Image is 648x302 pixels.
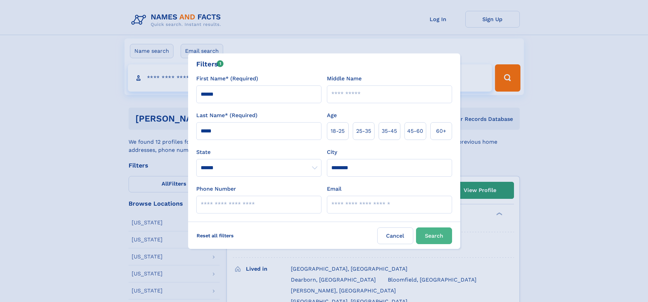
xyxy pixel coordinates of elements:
label: Cancel [377,227,413,244]
span: 25‑35 [356,127,371,135]
label: City [327,148,337,156]
label: First Name* (Required) [196,75,258,83]
label: Phone Number [196,185,236,193]
div: Filters [196,59,224,69]
label: Middle Name [327,75,362,83]
label: Age [327,111,337,120]
button: Search [416,227,452,244]
label: Reset all filters [192,227,238,244]
label: State [196,148,321,156]
span: 60+ [436,127,446,135]
span: 35‑45 [382,127,397,135]
label: Email [327,185,342,193]
label: Last Name* (Required) [196,111,257,120]
span: 45‑60 [407,127,423,135]
span: 18‑25 [331,127,345,135]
